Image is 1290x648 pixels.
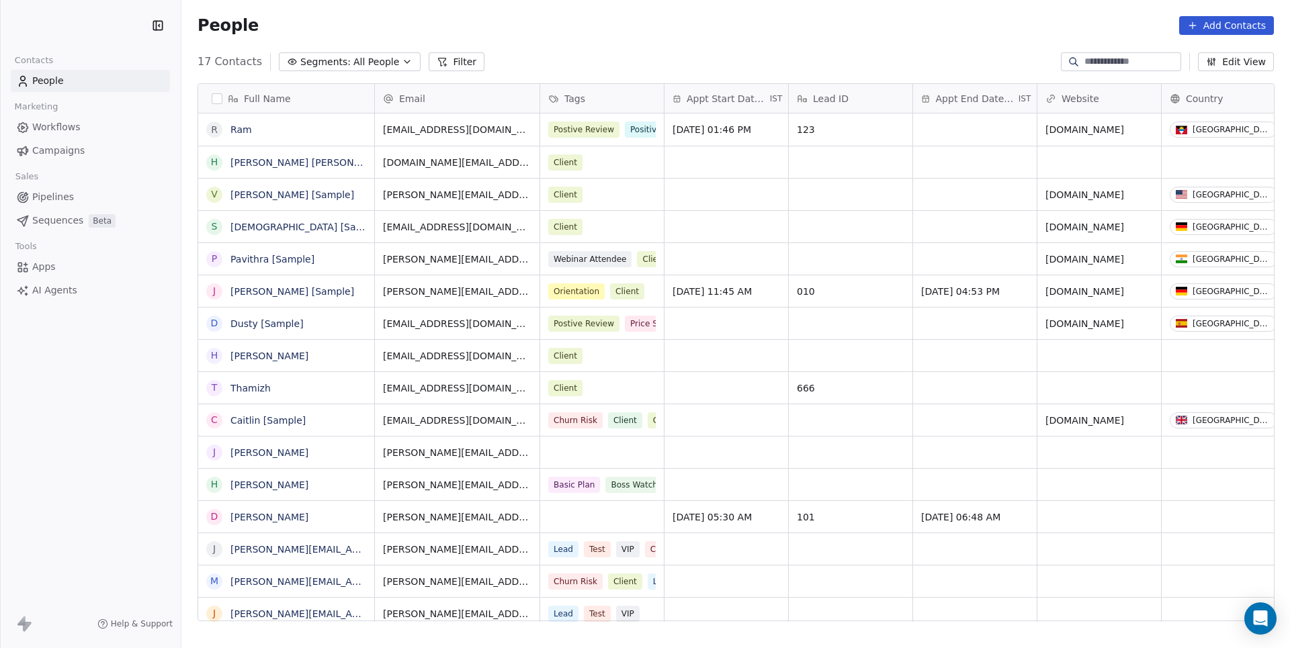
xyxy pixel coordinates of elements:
[548,283,605,299] span: Orientation
[1193,416,1271,425] div: [GEOGRAPHIC_DATA]
[230,544,551,555] a: [PERSON_NAME][EMAIL_ADDRESS][PERSON_NAME][DOMAIN_NAME]
[616,606,640,622] span: VIP
[11,116,170,138] a: Workflows
[211,510,218,524] div: D
[383,349,531,363] span: [EMAIL_ADDRESS][DOMAIN_NAME]
[1193,190,1271,199] div: [GEOGRAPHIC_DATA]
[1198,52,1274,71] button: Edit View
[797,381,904,395] span: 666
[32,144,85,158] span: Campaigns
[789,84,912,113] div: Lead ID
[230,286,354,297] a: [PERSON_NAME] [Sample]
[230,383,271,394] a: Thamizh
[9,50,59,71] span: Contacts
[1186,92,1223,105] span: Country
[32,283,77,297] span: AI Agents
[11,140,170,162] a: Campaigns
[548,122,619,138] span: Postive Review
[921,285,1029,298] span: [DATE] 04:53 PM
[1045,222,1124,232] a: [DOMAIN_NAME]
[230,318,304,329] a: Dusty [Sample]
[625,122,698,138] span: Positive Review
[610,283,644,299] span: Client
[230,222,383,232] a: [DEMOGRAPHIC_DATA] [Sample]
[584,606,611,622] span: Test
[637,251,671,267] span: Client
[383,607,531,620] span: [PERSON_NAME][EMAIL_ADDRESS][DOMAIN_NAME]
[211,187,218,201] div: V
[97,618,173,629] a: Help & Support
[548,251,632,267] span: Webinar Attendee
[548,316,619,332] span: Postive Review
[399,92,425,105] span: Email
[211,123,218,137] div: R
[230,479,308,490] a: [PERSON_NAME]
[210,574,218,588] div: m
[548,541,578,557] span: Lead
[770,93,783,104] span: IST
[625,316,695,332] span: Price Sensitive
[383,414,531,427] span: [EMAIL_ADDRESS][DOMAIN_NAME]
[198,54,262,70] span: 17 Contacts
[648,412,682,428] span: Client
[244,92,291,105] span: Full Name
[921,510,1029,524] span: [DATE] 06:48 AM
[1037,84,1161,113] div: Website
[211,413,218,427] div: C
[797,285,904,298] span: 010
[1045,415,1124,426] a: [DOMAIN_NAME]
[89,214,116,228] span: Beta
[383,317,531,330] span: [EMAIL_ADDRESS][DOMAIN_NAME]
[540,84,664,113] div: Tags
[797,123,904,136] span: 123
[548,573,603,590] span: Churn Risk
[212,220,218,234] div: S
[213,445,216,459] div: J
[548,380,583,396] span: Client
[212,381,218,395] div: T
[230,512,308,522] a: [PERSON_NAME]
[383,543,531,556] span: [PERSON_NAME][EMAIL_ADDRESS][PERSON_NAME][DOMAIN_NAME]
[584,541,611,557] span: Test
[383,156,531,169] span: [DOMAIN_NAME][EMAIL_ADDRESS][DOMAIN_NAME]
[198,113,375,622] div: grid
[212,252,217,266] div: P
[383,188,531,201] span: [PERSON_NAME][EMAIL_ADDRESS][DOMAIN_NAME]
[11,256,170,278] a: Apps
[1045,189,1124,200] a: [DOMAIN_NAME]
[1045,318,1124,329] a: [DOMAIN_NAME]
[429,52,484,71] button: Filter
[230,576,473,587] a: [PERSON_NAME][EMAIL_ADDRESS][DOMAIN_NAME]
[383,446,531,459] span: [PERSON_NAME][EMAIL_ADDRESS][PERSON_NAME][DOMAIN_NAME]
[213,542,216,556] div: j
[9,167,44,187] span: Sales
[383,510,531,524] span: [PERSON_NAME][EMAIL_ADDRESS][DOMAIN_NAME]
[1045,124,1124,135] a: [DOMAIN_NAME]
[230,189,354,200] a: [PERSON_NAME] [Sample]
[9,236,42,257] span: Tools
[645,541,699,557] span: Churn Risk
[111,618,173,629] span: Help & Support
[1193,319,1271,328] div: [GEOGRAPHIC_DATA]
[32,214,83,228] span: Sequences
[211,316,218,330] div: D
[548,477,600,493] span: Basic Plan
[813,92,849,105] span: Lead ID
[1193,222,1271,232] div: [GEOGRAPHIC_DATA]
[198,15,259,36] span: People
[230,351,308,361] a: [PERSON_NAME]
[11,279,170,302] a: AI Agents
[11,210,170,232] a: SequencesBeta
[230,447,308,458] a: [PERSON_NAME]
[11,186,170,208] a: Pipelines
[548,187,583,203] span: Client
[230,157,390,168] a: [PERSON_NAME] [PERSON_NAME]
[548,606,578,622] span: Lead
[1019,93,1031,104] span: IST
[198,84,374,113] div: Full Name
[1062,92,1099,105] span: Website
[230,608,473,619] a: [PERSON_NAME][EMAIL_ADDRESS][DOMAIN_NAME]
[383,478,531,492] span: [PERSON_NAME][EMAIL_ADDRESS][DOMAIN_NAME]
[211,477,218,492] div: H
[608,412,642,428] span: Client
